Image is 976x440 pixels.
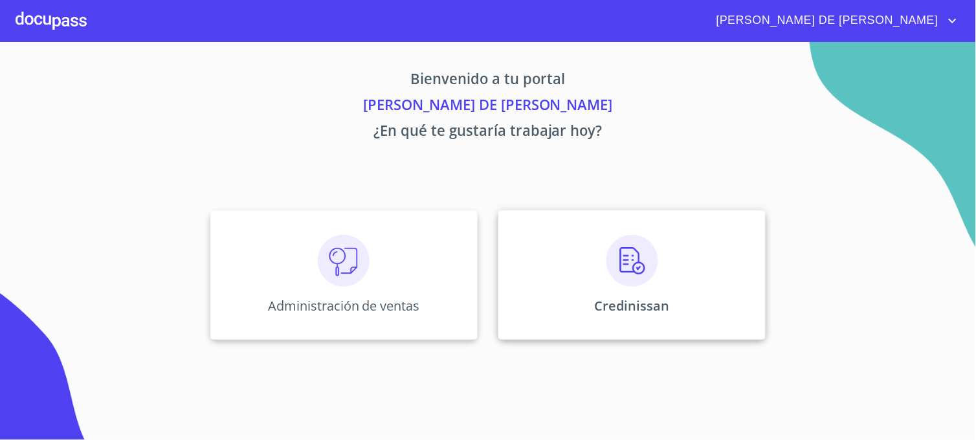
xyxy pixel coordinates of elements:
[595,297,670,314] p: Credinissan
[89,68,887,94] p: Bienvenido a tu portal
[268,297,420,314] p: Administración de ventas
[89,94,887,120] p: [PERSON_NAME] DE [PERSON_NAME]
[707,10,960,31] button: account of current user
[606,235,658,287] img: verificacion.png
[707,10,945,31] span: [PERSON_NAME] DE [PERSON_NAME]
[318,235,370,287] img: consulta.png
[89,120,887,146] p: ¿En qué te gustaría trabajar hoy?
